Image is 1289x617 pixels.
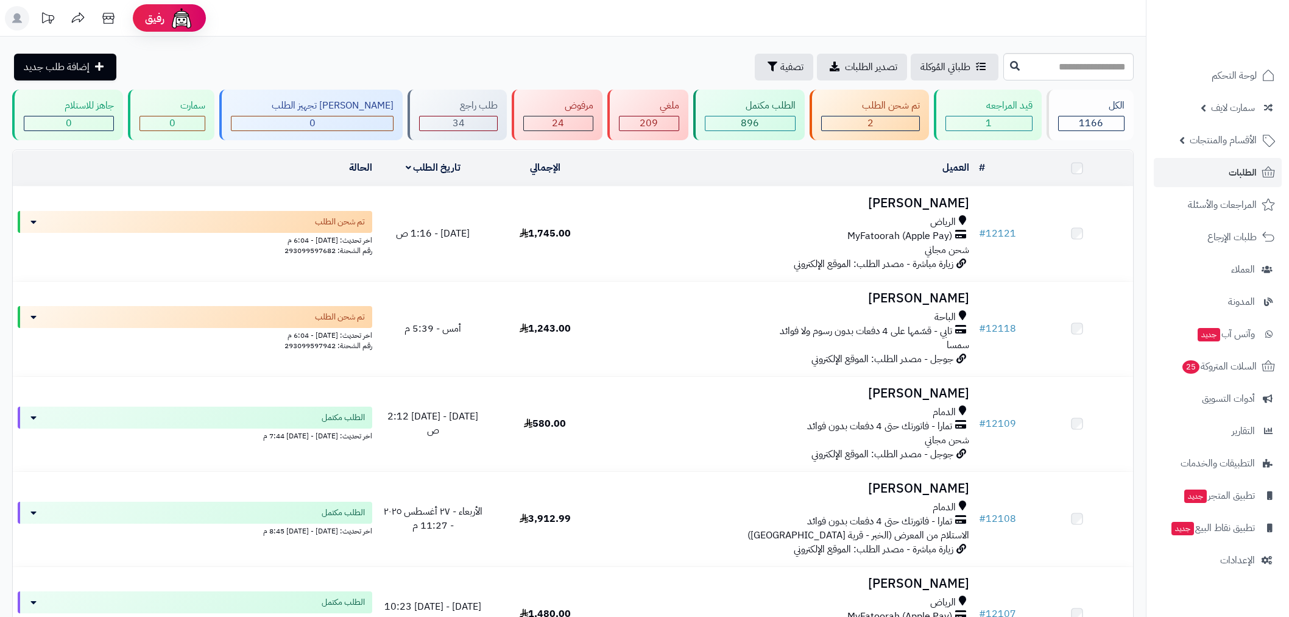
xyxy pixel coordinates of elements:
[524,116,592,130] div: 24
[396,226,470,241] span: [DATE] - 1:16 ص
[755,54,813,80] button: تصفية
[741,116,759,130] span: 896
[384,504,482,533] span: الأربعاء - ٢٧ أغسطس ٢٠٢٥ - 11:27 م
[933,405,956,419] span: الدمام
[619,99,679,113] div: ملغي
[620,116,679,130] div: 209
[947,338,969,352] span: سمسا
[925,243,969,257] span: شحن مجاني
[780,324,952,338] span: تابي - قسّمها على 4 دفعات بدون رسوم ولا فوائد
[1207,229,1257,246] span: طلبات الإرجاع
[807,90,931,140] a: تم شحن الطلب 2
[979,226,1016,241] a: #12121
[1154,223,1282,252] a: طلبات الإرجاع
[930,215,956,229] span: الرياض
[1211,99,1255,116] span: سمارت لايف
[934,310,956,324] span: الباحة
[1198,328,1220,341] span: جديد
[1196,326,1255,343] span: وآتس آب
[691,90,807,140] a: الطلب مكتمل 896
[139,99,205,113] div: سمارت
[930,596,956,610] span: الرياض
[780,60,803,74] span: تصفية
[1170,519,1255,537] span: تطبيق نقاط البيع
[520,512,571,526] span: 3,912.99
[822,116,919,130] div: 2
[845,60,897,74] span: تصدير الطلبات
[419,99,498,113] div: طلب راجع
[520,321,571,336] span: 1,243.00
[606,387,969,401] h3: [PERSON_NAME]
[1206,13,1277,39] img: logo-2.png
[821,99,920,113] div: تم شحن الطلب
[979,512,986,526] span: #
[284,245,372,256] span: رقم الشحنة: 293099597682
[145,11,164,26] span: رفيق
[606,482,969,496] h3: [PERSON_NAME]
[1154,384,1282,413] a: أدوات التسويق
[945,99,1033,113] div: قيد المراجعه
[933,501,956,515] span: الدمام
[1182,360,1201,374] span: 25
[1154,319,1282,349] a: وآتس آبجديد
[606,291,969,305] h3: [PERSON_NAME]
[920,60,970,74] span: طلباتي المُوكلة
[1154,513,1282,543] a: تطبيق نقاط البيعجديد
[322,412,365,424] span: الطلب مكتمل
[524,416,566,431] span: 580.00
[807,515,952,529] span: تمارا - فاتورتك حتى 4 دفعات بدون فوائد
[986,116,992,130] span: 1
[1188,196,1257,213] span: المراجعات والأسئلة
[811,447,953,462] span: جوجل - مصدر الطلب: الموقع الإلكتروني
[284,340,372,351] span: رقم الشحنة: 293099597942
[322,596,365,608] span: الطلب مكتمل
[420,116,497,130] div: 34
[1154,255,1282,284] a: العملاء
[32,6,63,34] a: تحديثات المنصة
[946,116,1032,130] div: 1
[1044,90,1136,140] a: الكل1166
[1228,293,1255,310] span: المدونة
[979,416,1016,431] a: #12109
[1154,546,1282,575] a: الإعدادات
[509,90,604,140] a: مرفوض 24
[1154,449,1282,478] a: التطبيقات والخدمات
[14,54,116,80] a: إضافة طلب جديد
[979,160,985,175] a: #
[979,321,986,336] span: #
[24,60,90,74] span: إضافة طلب جديد
[747,528,969,543] span: الاستلام من المعرض (الخبر - قرية [GEOGRAPHIC_DATA])
[705,99,796,113] div: الطلب مكتمل
[231,116,393,130] div: 0
[1154,61,1282,90] a: لوحة التحكم
[979,226,986,241] span: #
[1183,487,1255,504] span: تطبيق المتجر
[817,54,907,80] a: تصدير الطلبات
[1231,261,1255,278] span: العملاء
[606,577,969,591] h3: [PERSON_NAME]
[66,116,72,130] span: 0
[1229,164,1257,181] span: الطلبات
[705,116,795,130] div: 896
[605,90,691,140] a: ملغي 209
[315,216,365,228] span: تم شحن الطلب
[552,116,564,130] span: 24
[640,116,658,130] span: 209
[942,160,969,175] a: العميل
[1154,287,1282,316] a: المدونة
[18,429,372,441] div: اخر تحديث: [DATE] - [DATE] 7:44 م
[404,321,461,336] span: أمس - 5:39 م
[1171,522,1194,535] span: جديد
[1154,190,1282,219] a: المراجعات والأسئلة
[794,542,953,557] span: زيارة مباشرة - مصدر الطلب: الموقع الإلكتروني
[18,524,372,537] div: اخر تحديث: [DATE] - [DATE] 8:45 م
[523,99,593,113] div: مرفوض
[1232,423,1255,440] span: التقارير
[1220,552,1255,569] span: الإعدادات
[1154,416,1282,446] a: التقارير
[1184,490,1207,503] span: جديد
[10,90,125,140] a: جاهز للاستلام 0
[1058,99,1125,113] div: الكل
[520,226,571,241] span: 1,745.00
[169,116,175,130] span: 0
